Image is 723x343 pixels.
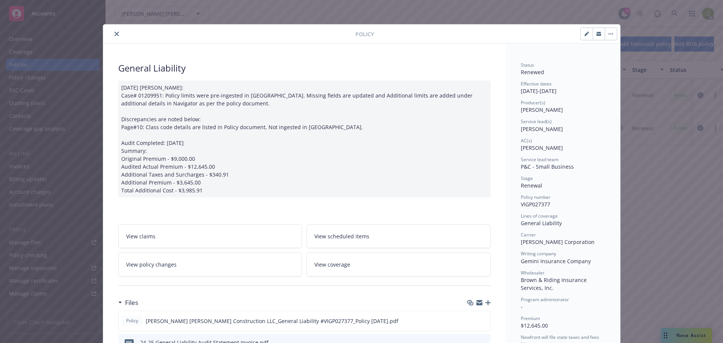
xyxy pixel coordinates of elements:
[521,315,540,322] span: Premium
[126,232,156,240] span: View claims
[146,317,398,325] span: [PERSON_NAME] [PERSON_NAME] Construction LLC_General Liability #VIGP027377_Policy [DATE].pdf
[521,250,556,257] span: Writing company
[521,303,523,310] span: -
[125,298,138,308] h3: Files
[521,276,588,291] span: Brown & Riding Insurance Services, Inc.
[118,253,302,276] a: View policy changes
[521,137,532,144] span: AC(s)
[521,125,563,133] span: [PERSON_NAME]
[521,62,534,68] span: Status
[521,175,533,181] span: Stage
[314,232,369,240] span: View scheduled items
[521,81,552,87] span: Effective dates
[521,99,545,106] span: Producer(s)
[125,317,140,324] span: Policy
[355,30,374,38] span: Policy
[521,238,595,245] span: [PERSON_NAME] Corporation
[314,261,350,268] span: View coverage
[118,298,138,308] div: Files
[521,182,542,189] span: Renewal
[521,258,591,265] span: Gemini Insurance Company
[126,261,177,268] span: View policy changes
[118,81,491,197] div: [DATE] [PERSON_NAME]: Case# 01209951: Policy limits were pre-ingested in [GEOGRAPHIC_DATA]. Missi...
[521,232,536,238] span: Carrier
[521,81,605,95] div: [DATE] - [DATE]
[468,317,474,325] button: download file
[521,106,563,113] span: [PERSON_NAME]
[521,201,550,208] span: VIGP027377
[521,163,574,170] span: P&C - Small Business
[521,194,551,200] span: Policy number
[480,317,487,325] button: preview file
[521,213,558,219] span: Lines of coverage
[118,224,302,248] a: View claims
[521,270,545,276] span: Wholesaler
[521,296,569,303] span: Program administrator
[521,69,544,76] span: Renewed
[521,219,605,227] div: General Liability
[118,62,491,75] div: General Liability
[521,118,552,125] span: Service lead(s)
[112,29,121,38] button: close
[521,156,558,163] span: Service lead team
[521,322,548,329] span: $12,645.00
[521,334,599,340] span: Newfront will file state taxes and fees
[521,144,563,151] span: [PERSON_NAME]
[307,253,491,276] a: View coverage
[307,224,491,248] a: View scheduled items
